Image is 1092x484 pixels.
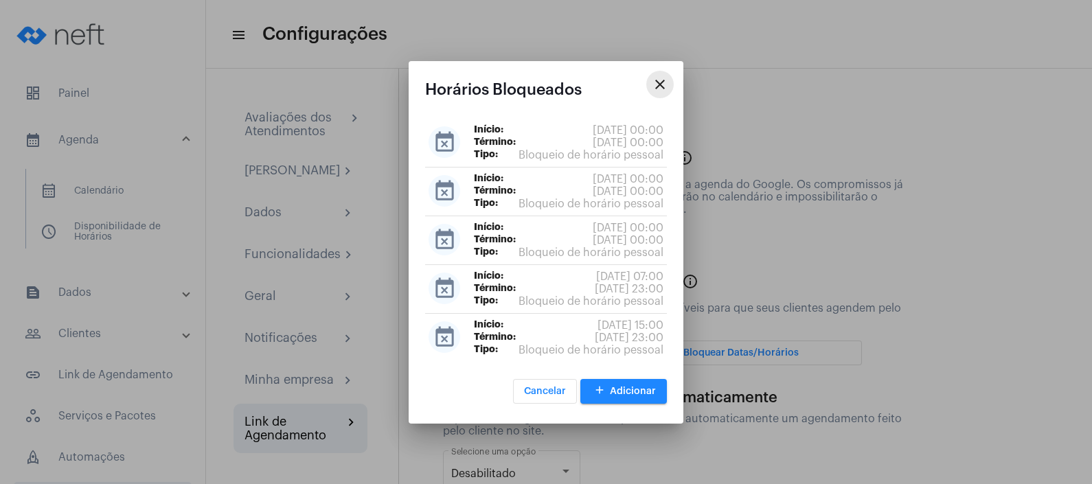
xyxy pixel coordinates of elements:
[474,344,498,356] span: Tipo:
[591,382,608,400] mat-icon: add
[519,198,663,210] span: Bloqueio de horário pessoal
[593,173,663,185] span: [DATE] 00:00
[429,175,460,207] mat-icon: event_busy
[474,319,503,332] span: Início:
[593,222,663,234] span: [DATE] 00:00
[595,332,663,344] span: [DATE] 23:00
[474,185,516,198] span: Término:
[593,137,663,149] span: [DATE] 00:00
[519,246,663,259] span: Bloqueio de horário pessoal
[474,234,516,246] span: Término:
[593,234,663,246] span: [DATE] 00:00
[474,332,516,344] span: Término:
[519,344,663,356] span: Bloqueio de horário pessoal
[593,124,663,137] span: [DATE] 00:00
[429,126,460,158] mat-icon: event_busy
[591,387,656,396] span: Adicionar
[519,295,663,308] span: Bloqueio de horário pessoal
[425,81,582,98] span: Horários Bloqueados
[596,270,663,283] span: [DATE] 07:00
[595,283,663,295] span: [DATE] 23:00
[474,246,498,259] span: Tipo:
[474,173,503,185] span: Início:
[580,379,667,404] button: Adicionar
[474,124,503,137] span: Início:
[474,198,498,210] span: Tipo:
[519,149,663,161] span: Bloqueio de horário pessoal
[524,387,566,396] span: Cancelar
[429,321,460,353] mat-icon: event_busy
[474,137,516,149] span: Término:
[474,270,503,283] span: Início:
[474,222,503,234] span: Início:
[474,149,498,161] span: Tipo:
[429,224,460,255] mat-icon: event_busy
[474,283,516,295] span: Término:
[429,273,460,304] mat-icon: event_busy
[593,185,663,198] span: [DATE] 00:00
[652,76,668,93] mat-icon: close
[513,379,577,404] button: Cancelar
[474,295,498,308] span: Tipo:
[598,319,663,332] span: [DATE] 15:00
